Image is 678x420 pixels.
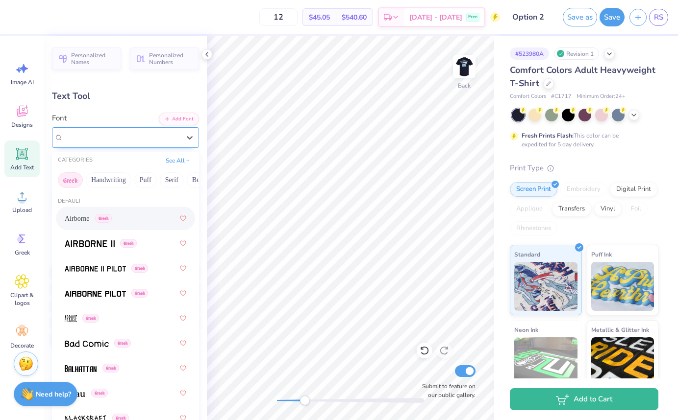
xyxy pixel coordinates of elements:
button: See All [163,156,193,165]
img: Metallic & Glitter Ink [591,337,654,386]
span: # C1717 [551,93,572,101]
input: Untitled Design [505,7,553,27]
span: Greek [91,389,108,397]
span: Personalized Names [71,52,115,66]
button: Puff [134,172,157,188]
span: Comfort Colors [510,93,546,101]
img: Airborne Pilot [65,290,126,297]
span: Metallic & Glitter Ink [591,325,649,335]
button: Add to Cart [510,388,658,410]
span: Upload [12,206,32,214]
div: Back [458,81,471,90]
span: [DATE] - [DATE] [409,12,462,23]
span: Standard [514,249,540,259]
span: Greek [15,249,30,257]
div: Screen Print [510,182,557,197]
img: Airborne II Pilot [65,265,126,272]
div: Applique [510,202,549,216]
button: Greek [58,172,83,188]
button: Add Font [159,113,199,125]
span: Comfort Colors Adult Heavyweight T-Shirt [510,64,655,89]
strong: Fresh Prints Flash: [522,132,574,140]
div: Default [52,197,199,206]
button: Save [600,8,625,26]
button: Handwriting [86,172,131,188]
img: Puff Ink [591,262,654,311]
span: Designs [11,121,33,129]
span: Neon Ink [514,325,538,335]
div: CATEGORIES [58,156,93,164]
div: Transfers [552,202,591,216]
div: Accessibility label [300,396,310,405]
div: Digital Print [610,182,657,197]
span: Minimum Order: 24 + [577,93,626,101]
strong: Need help? [36,390,71,399]
span: Personalized Numbers [149,52,193,66]
div: Foil [625,202,648,216]
span: Greek [131,264,148,273]
span: Image AI [11,78,34,86]
div: Rhinestones [510,221,557,236]
span: Puff Ink [591,249,612,259]
img: Bad Comic [65,340,109,347]
button: Save as [563,8,597,26]
button: Serif [160,172,184,188]
img: Airborne II [65,240,115,247]
img: Back [454,57,474,76]
label: Font [52,113,67,124]
div: Vinyl [594,202,622,216]
span: Airborne [65,213,90,224]
span: Decorate [10,342,34,350]
div: Text Tool [52,90,199,103]
img: Balhattan [65,365,97,372]
div: Embroidery [560,182,607,197]
label: Submit to feature on our public gallery. [417,382,476,399]
div: # 523980A [510,47,549,60]
div: Print Type [510,163,658,174]
button: Personalized Numbers [130,47,199,70]
div: This color can be expedited for 5 day delivery. [522,131,642,149]
button: Personalized Names [52,47,121,70]
span: Clipart & logos [6,291,38,307]
img: Arrose [65,315,77,322]
span: Greek [95,214,112,223]
span: $540.60 [342,12,367,23]
span: Greek [82,314,99,323]
span: RS [654,12,663,23]
div: Revision 1 [554,47,599,60]
img: Neon Ink [514,337,578,386]
span: Greek [120,239,137,248]
span: Add Text [10,163,34,171]
span: $45.05 [309,12,330,23]
span: Greek [102,364,119,373]
span: Greek [114,339,131,348]
a: RS [649,9,668,26]
span: Greek [131,289,148,298]
span: Free [468,14,477,21]
input: – – [259,8,298,26]
img: Standard [514,262,578,311]
button: Bold [187,172,211,188]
